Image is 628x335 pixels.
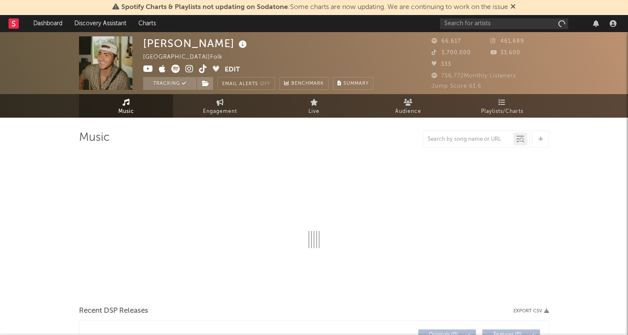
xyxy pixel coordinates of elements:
a: Engagement [173,94,267,118]
a: Charts [132,15,162,32]
div: [GEOGRAPHIC_DATA] | Folk [143,52,232,62]
span: Benchmark [291,79,324,89]
span: Playlists/Charts [481,107,523,117]
button: Edit [225,65,240,75]
a: Discovery Assistant [68,15,132,32]
a: Dashboard [27,15,68,32]
button: Summary [333,77,373,90]
span: : Some charts are now updating. We are continuing to work on the issue [121,4,508,11]
span: 3,700,000 [431,50,471,56]
span: 66,617 [431,39,461,44]
a: Live [267,94,361,118]
span: Live [308,107,320,117]
span: Music [118,107,134,117]
div: [PERSON_NAME] [143,36,249,50]
span: 333 [431,62,451,67]
span: 756,772 Monthly Listeners [431,73,516,79]
a: Audience [361,94,455,118]
button: Email AlertsOff [217,77,275,90]
span: Audience [395,107,421,117]
button: Export CSV [514,308,549,314]
a: Benchmark [279,77,329,90]
em: Off [260,82,270,86]
span: 461,689 [490,39,524,44]
input: Search by song name or URL [423,136,514,143]
span: Recent DSP Releases [79,306,148,316]
a: Playlists/Charts [455,94,549,118]
a: Music [79,94,173,118]
span: Jump Score: 61.6 [431,83,481,89]
input: Search for artists [440,18,568,29]
span: Dismiss [511,4,516,11]
span: 33,600 [490,50,520,56]
span: Engagement [203,107,237,117]
span: Spotify Charts & Playlists not updating on Sodatone [121,4,288,11]
span: Summary [343,81,369,86]
button: Tracking [143,77,197,90]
